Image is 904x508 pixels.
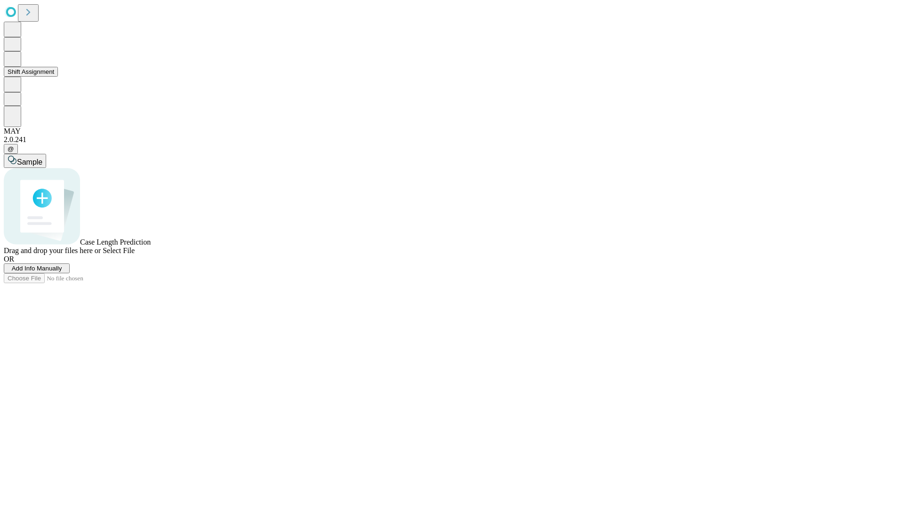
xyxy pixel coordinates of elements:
[4,154,46,168] button: Sample
[17,158,42,166] span: Sample
[4,263,70,273] button: Add Info Manually
[4,135,900,144] div: 2.0.241
[4,246,101,254] span: Drag and drop your files here or
[12,265,62,272] span: Add Info Manually
[4,255,14,263] span: OR
[4,67,58,77] button: Shift Assignment
[8,145,14,152] span: @
[4,127,900,135] div: MAY
[4,144,18,154] button: @
[103,246,135,254] span: Select File
[80,238,151,246] span: Case Length Prediction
